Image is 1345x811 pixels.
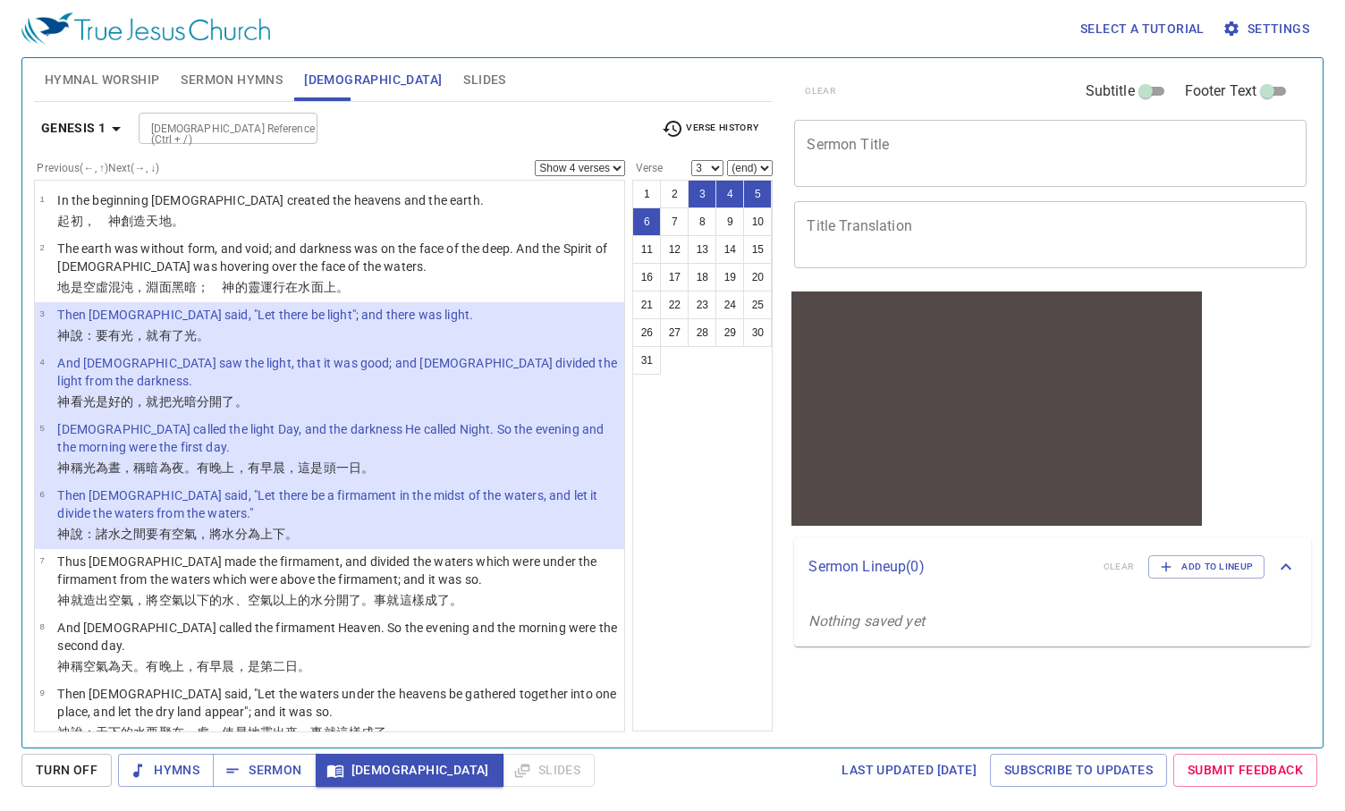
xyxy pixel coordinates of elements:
[57,723,619,741] p: 神
[108,280,349,294] wh8414: 混沌
[361,460,374,475] wh3117: 。
[57,619,619,655] p: And [DEMOGRAPHIC_DATA] called the firmament Heaven. So the evening and the morning were the secon...
[842,759,977,781] span: Last updated [DATE]
[121,527,298,541] wh4325: 之間
[688,263,716,291] button: 18
[159,280,349,294] wh8415: 面
[743,263,772,291] button: 20
[298,659,310,673] wh3117: 。
[57,326,473,344] p: 神
[361,593,462,607] wh914: 。事就這樣成了
[285,460,374,475] wh1242: ，這是頭一
[121,460,374,475] wh3117: ，稱
[213,754,316,787] button: Sermon
[632,207,661,236] button: 6
[57,212,484,230] p: 起初
[808,556,1088,578] p: Sermon Lineup ( 0 )
[83,328,210,342] wh559: ：要有
[39,621,44,631] span: 8
[743,180,772,208] button: 5
[660,291,689,319] button: 22
[144,118,283,139] input: Type Bible Reference
[743,318,772,347] button: 30
[285,280,349,294] wh7363: 在水
[1086,80,1135,102] span: Subtitle
[463,69,505,91] span: Slides
[71,460,375,475] wh430: 稱
[1226,18,1309,40] span: Settings
[118,754,214,787] button: Hymns
[45,69,160,91] span: Hymnal Worship
[96,394,248,409] wh216: 是好的
[632,346,661,375] button: 31
[787,287,1206,530] iframe: from-child
[743,207,772,236] button: 10
[184,460,374,475] wh3915: 。有晚上
[57,591,619,609] p: 神
[285,659,310,673] wh8145: 日
[688,291,716,319] button: 23
[235,460,375,475] wh6153: ，有早晨
[184,394,248,409] wh216: 暗
[660,207,689,236] button: 7
[96,460,374,475] wh216: 為晝
[311,280,349,294] wh4325: 面
[21,13,270,45] img: True Jesus Church
[324,280,349,294] wh6440: 上
[71,280,349,294] wh776: 是
[660,318,689,347] button: 27
[172,280,349,294] wh6440: 黑暗
[715,207,744,236] button: 9
[71,593,463,607] wh430: 就造出
[1148,555,1265,579] button: Add to Lineup
[159,460,375,475] wh2822: 為夜
[146,214,183,228] wh1254: 天
[57,420,619,456] p: [DEMOGRAPHIC_DATA] called the light Day, and the darkness He called Night. So the evening and the...
[660,263,689,291] button: 17
[83,394,248,409] wh7220: 光
[1188,759,1303,781] span: Submit Feedback
[39,242,44,252] span: 2
[1073,13,1212,46] button: Select a tutorial
[632,180,661,208] button: 1
[248,725,400,739] wh3004: 地露出來
[57,459,619,477] p: 神
[184,593,462,607] wh7549: 以下
[39,423,44,433] span: 5
[57,278,619,296] p: 地
[743,291,772,319] button: 25
[57,354,619,390] p: And [DEMOGRAPHIC_DATA] saw the light, that it was good; and [DEMOGRAPHIC_DATA] divided the light ...
[660,235,689,264] button: 12
[834,754,984,787] a: Last updated [DATE]
[39,308,44,318] span: 3
[662,118,758,139] span: Verse History
[688,180,716,208] button: 3
[632,163,663,173] label: Verse
[808,612,925,629] i: Nothing saved yet
[235,659,311,673] wh1242: ，是第二
[71,527,299,541] wh430: 說
[108,593,462,607] wh6213: 空氣
[132,759,199,781] span: Hymns
[121,214,184,228] wh430: 創造
[235,593,463,607] wh4325: 、空氣
[660,180,689,208] button: 2
[209,725,399,739] wh4725: ，使旱
[248,527,299,541] wh914: 為上下。
[71,328,210,342] wh430: 說
[1080,18,1205,40] span: Select a tutorial
[450,593,462,607] wh3651: 。
[83,527,299,541] wh559: ：諸水
[197,725,399,739] wh259: 處
[146,460,374,475] wh7121: 暗
[184,659,311,673] wh6153: ，有早晨
[57,685,619,721] p: Then [DEMOGRAPHIC_DATA] said, "Let the waters under the heavens be gathered together into one pla...
[1004,759,1153,781] span: Subscribe to Updates
[57,525,619,543] p: 神
[83,460,375,475] wh7121: 光
[316,754,503,787] button: [DEMOGRAPHIC_DATA]
[632,291,661,319] button: 21
[324,593,463,607] wh4325: 分開了
[197,280,349,294] wh2822: ； 神
[37,163,159,173] label: Previous (←, ↑) Next (→, ↓)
